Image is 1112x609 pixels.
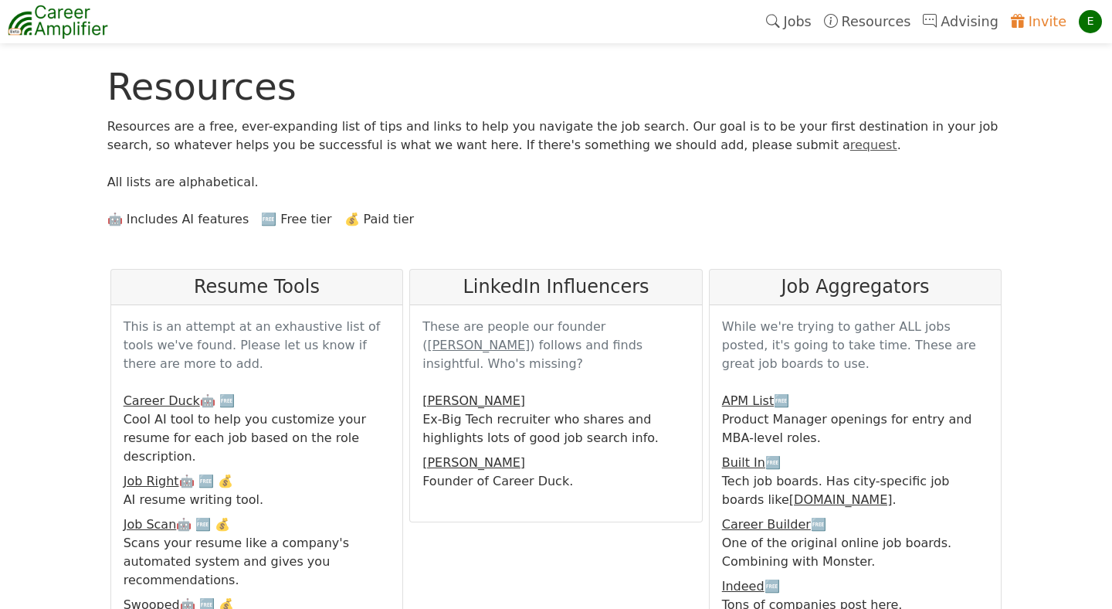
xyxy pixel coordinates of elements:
[722,319,976,371] span: While we're trying to gather ALL jobs posted, it's going to take time. These are great job boards...
[124,466,391,509] li: 🤖 🆓 💰 AI resume writing tool.
[422,455,525,470] a: [PERSON_NAME]
[124,509,391,590] li: 🤖 🆓 💰 Scans your resume like a company's automated system and gives you recommendations.
[422,276,690,298] h4: LinkedIn Influencers
[422,447,690,491] li: Founder of Career Duck.
[124,319,381,371] span: This is an attempt at an exhaustive list of tools we've found. Please let us know if there are mo...
[917,4,1004,39] a: Advising
[722,579,764,594] a: Indeed
[789,492,893,507] a: [DOMAIN_NAME]
[722,517,811,532] a: Career Builder
[422,386,690,447] li: Ex-Big Tech recruiter who shares and highlights lots of good job search info.
[98,68,1015,105] div: Resources
[124,517,177,532] a: Job Scan
[722,276,989,298] h4: Job Aggregators
[422,319,642,371] span: These are people our founder ( ) follows and finds insightful. Who's missing?
[124,474,179,488] a: Job Right
[107,212,249,226] span: 🤖 Includes AI features
[1079,10,1102,33] div: E
[8,2,108,41] img: career-amplifier-logo.png
[124,386,391,466] li: 🤖 🆓 Cool AI tool to help you customize your resume for each job based on the role description.
[344,212,415,226] span: 💰 Paid tier
[261,212,331,226] span: 🆓 Free tier
[850,138,897,152] a: request
[760,4,818,39] a: Jobs
[1005,4,1073,39] a: Invite
[124,276,391,298] h4: Resume Tools
[427,338,530,352] a: [PERSON_NAME]
[722,447,989,509] li: 🆓 Tech job boards. Has city-specific job boards like .
[98,117,1015,229] div: Resources are a free, ever-expanding list of tips and links to help you navigate the job search. ...
[818,4,917,39] a: Resources
[422,393,525,408] a: [PERSON_NAME]
[124,393,200,408] a: Career Duck
[722,509,989,571] li: 🆓 One of the original online job boards. Combining with Monster.
[722,455,765,470] a: Built In
[722,386,989,447] li: 🆓 Product Manager openings for entry and MBA-level roles.
[722,393,774,408] a: APM List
